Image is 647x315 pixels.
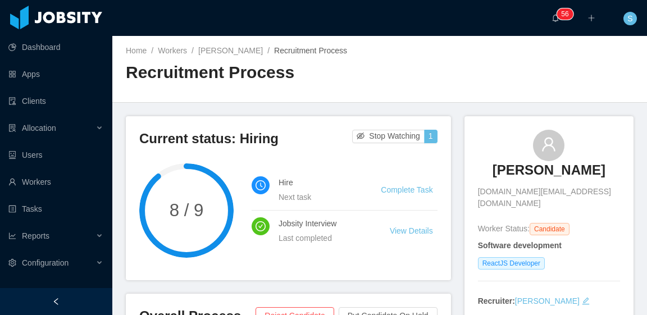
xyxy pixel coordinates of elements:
[424,130,438,143] button: 1
[8,144,103,166] a: icon: robotUsers
[552,14,559,22] i: icon: bell
[582,297,590,305] i: icon: edit
[256,221,266,231] i: icon: check-circle
[8,171,103,193] a: icon: userWorkers
[126,46,147,55] a: Home
[493,161,605,186] a: [PERSON_NAME]
[139,130,352,148] h3: Current status: Hiring
[22,258,69,267] span: Configuration
[279,232,363,244] div: Last completed
[126,61,380,84] h2: Recruitment Process
[587,14,595,22] i: icon: plus
[478,224,530,233] span: Worker Status:
[198,46,263,55] a: [PERSON_NAME]
[274,46,347,55] span: Recruitment Process
[151,46,153,55] span: /
[8,198,103,220] a: icon: profileTasks
[192,46,194,55] span: /
[565,8,569,20] p: 6
[8,90,103,112] a: icon: auditClients
[139,202,234,219] span: 8 / 9
[557,8,573,20] sup: 56
[279,176,354,189] h4: Hire
[8,232,16,240] i: icon: line-chart
[22,231,49,240] span: Reports
[541,136,557,152] i: icon: user
[22,124,56,133] span: Allocation
[478,186,620,209] span: [DOMAIN_NAME][EMAIL_ADDRESS][DOMAIN_NAME]
[8,259,16,267] i: icon: setting
[478,257,545,270] span: ReactJS Developer
[515,296,580,305] a: [PERSON_NAME]
[530,223,569,235] span: Candidate
[8,36,103,58] a: icon: pie-chartDashboard
[627,12,632,25] span: S
[279,217,363,230] h4: Jobsity Interview
[478,296,515,305] strong: Recruiter:
[279,191,354,203] div: Next task
[561,8,565,20] p: 5
[158,46,187,55] a: Workers
[267,46,270,55] span: /
[381,185,432,194] a: Complete Task
[8,63,103,85] a: icon: appstoreApps
[390,226,433,235] a: View Details
[8,124,16,132] i: icon: solution
[352,130,425,143] button: icon: eye-invisibleStop Watching
[478,241,562,250] strong: Software development
[493,161,605,179] h3: [PERSON_NAME]
[256,180,266,190] i: icon: clock-circle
